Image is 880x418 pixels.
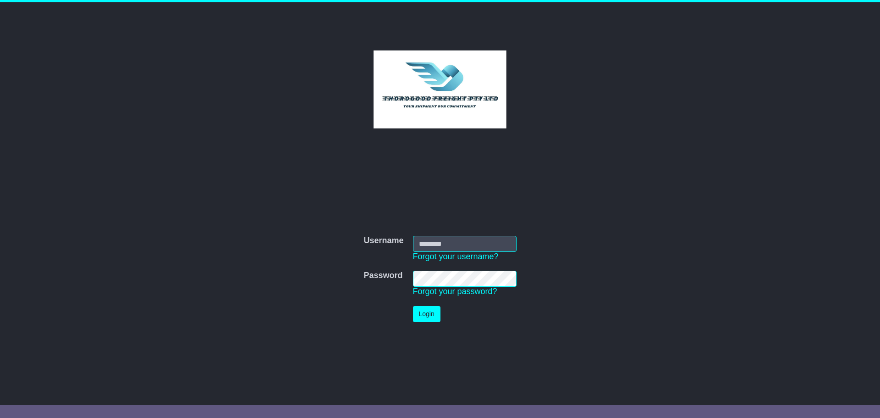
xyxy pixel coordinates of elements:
[413,306,440,322] button: Login
[413,287,497,296] a: Forgot your password?
[413,252,499,261] a: Forgot your username?
[363,236,403,246] label: Username
[363,271,402,281] label: Password
[374,50,507,128] img: Thorogood Freight Pty Ltd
